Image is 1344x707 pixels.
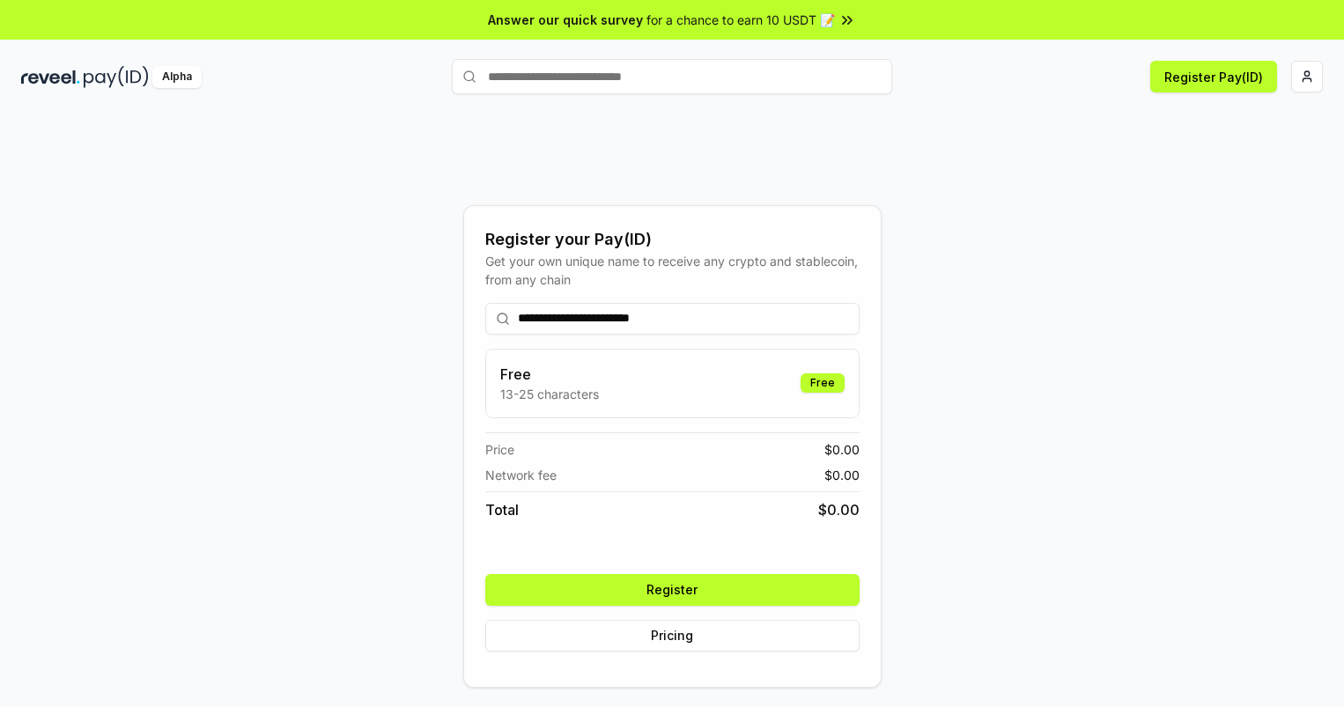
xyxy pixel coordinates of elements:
[488,11,643,29] span: Answer our quick survey
[485,227,860,252] div: Register your Pay(ID)
[500,364,599,385] h3: Free
[646,11,835,29] span: for a chance to earn 10 USDT 📝
[485,574,860,606] button: Register
[21,66,80,88] img: reveel_dark
[84,66,149,88] img: pay_id
[801,373,845,393] div: Free
[824,440,860,459] span: $ 0.00
[500,385,599,403] p: 13-25 characters
[485,252,860,289] div: Get your own unique name to receive any crypto and stablecoin, from any chain
[485,440,514,459] span: Price
[152,66,202,88] div: Alpha
[485,499,519,520] span: Total
[485,466,557,484] span: Network fee
[824,466,860,484] span: $ 0.00
[818,499,860,520] span: $ 0.00
[1150,61,1277,92] button: Register Pay(ID)
[485,620,860,652] button: Pricing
